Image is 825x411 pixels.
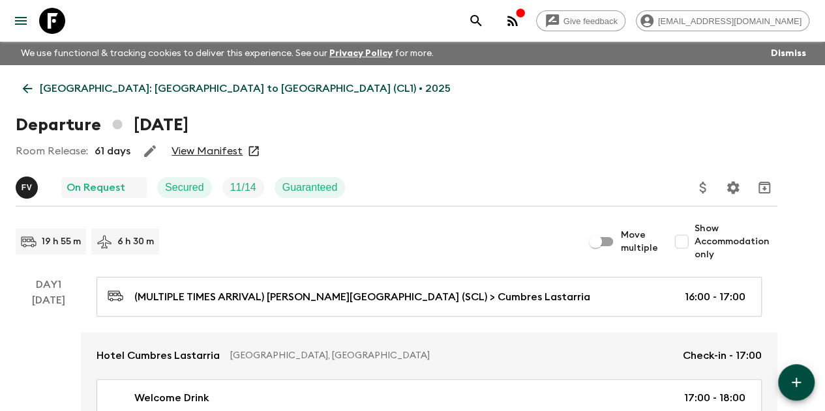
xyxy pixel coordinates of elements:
span: [EMAIL_ADDRESS][DOMAIN_NAME] [651,16,809,26]
p: Room Release: [16,143,88,159]
a: Hotel Cumbres Lastarria[GEOGRAPHIC_DATA], [GEOGRAPHIC_DATA]Check-in - 17:00 [81,332,777,379]
p: Guaranteed [282,180,338,195]
p: We use functional & tracking cookies to deliver this experience. See our for more. [16,42,439,65]
p: 17:00 - 18:00 [684,390,745,406]
a: View Manifest [172,145,243,158]
p: 11 / 14 [230,180,256,195]
a: [GEOGRAPHIC_DATA]: [GEOGRAPHIC_DATA] to [GEOGRAPHIC_DATA] (CL1) • 2025 [16,76,458,102]
div: Trip Fill [222,177,264,198]
p: Check-in - 17:00 [683,348,762,363]
button: search adventures [463,8,489,34]
p: [GEOGRAPHIC_DATA], [GEOGRAPHIC_DATA] [230,349,672,362]
p: Day 1 [16,277,81,292]
p: Hotel Cumbres Lastarria [97,348,220,363]
div: Secured [157,177,212,198]
p: Secured [165,180,204,195]
a: Privacy Policy [329,49,393,58]
div: [EMAIL_ADDRESS][DOMAIN_NAME] [636,10,809,31]
p: [GEOGRAPHIC_DATA]: [GEOGRAPHIC_DATA] to [GEOGRAPHIC_DATA] (CL1) • 2025 [40,81,451,96]
span: Francisco Valero [16,180,40,191]
h1: Departure [DATE] [16,112,188,138]
span: Move multiple [621,229,658,255]
button: Settings [720,175,746,201]
button: FV [16,177,40,199]
a: Give feedback [536,10,625,31]
span: Give feedback [556,16,625,26]
p: (MULTIPLE TIMES ARRIVAL) [PERSON_NAME][GEOGRAPHIC_DATA] (SCL) > Cumbres Lastarria [134,289,590,305]
p: Welcome Drink [134,390,209,406]
span: Show Accommodation only [695,222,777,261]
button: Archive (Completed, Cancelled or Unsynced Departures only) [751,175,777,201]
p: 61 days [95,143,130,159]
button: Dismiss [768,44,809,63]
button: menu [8,8,34,34]
p: F V [22,182,33,193]
p: On Request [67,180,125,195]
button: Update Price, Early Bird Discount and Costs [690,175,716,201]
p: 16:00 - 17:00 [685,289,745,305]
p: 6 h 30 m [117,235,154,248]
p: 19 h 55 m [42,235,81,248]
a: (MULTIPLE TIMES ARRIVAL) [PERSON_NAME][GEOGRAPHIC_DATA] (SCL) > Cumbres Lastarria16:00 - 17:00 [97,277,762,317]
